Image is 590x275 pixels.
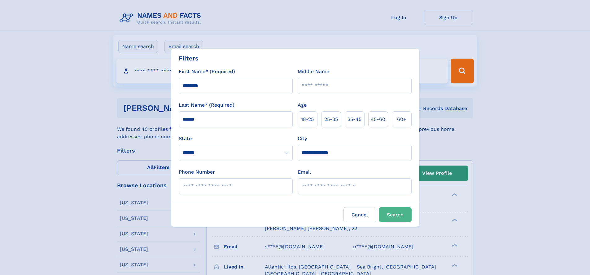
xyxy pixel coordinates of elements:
span: 25‑35 [324,116,338,123]
span: 35‑45 [347,116,361,123]
label: City [298,135,307,142]
label: Email [298,168,311,176]
span: 60+ [397,116,406,123]
label: Last Name* (Required) [179,101,234,109]
div: Filters [179,54,199,63]
span: 45‑60 [371,116,385,123]
span: 18‑25 [301,116,314,123]
label: Age [298,101,307,109]
label: First Name* (Required) [179,68,235,75]
label: Cancel [343,207,376,222]
label: State [179,135,293,142]
label: Middle Name [298,68,329,75]
button: Search [379,207,412,222]
label: Phone Number [179,168,215,176]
